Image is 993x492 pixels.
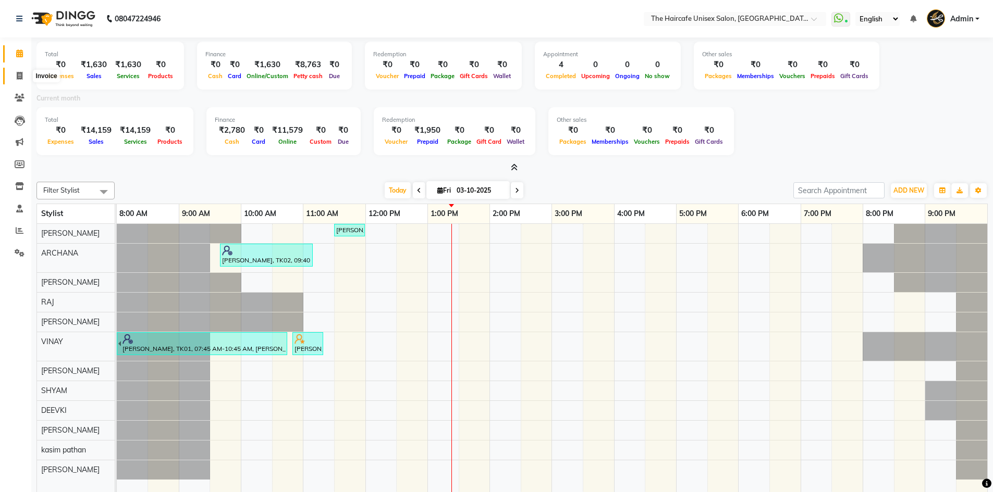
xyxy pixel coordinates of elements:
div: ₹0 [838,59,871,71]
span: Cash [222,138,242,145]
div: ₹0 [734,59,777,71]
span: RAJ [41,297,54,307]
a: 2:00 PM [490,206,523,221]
span: [PERSON_NAME] [41,366,100,375]
span: Prepaids [808,72,838,80]
span: Services [114,72,142,80]
a: 8:00 PM [863,206,896,221]
span: Package [445,138,474,145]
input: Search Appointment [793,182,885,198]
div: [PERSON_NAME], TK04, 11:30 AM-12:00 PM, Hair Cut - Hair Cut - (Men) [335,225,364,235]
span: Due [335,138,351,145]
div: ₹0 [808,59,838,71]
a: 12:00 PM [366,206,403,221]
div: ₹0 [504,124,527,136]
span: Prepaid [414,138,441,145]
a: 6:00 PM [739,206,771,221]
div: ₹0 [155,124,185,136]
a: 5:00 PM [677,206,709,221]
span: VINAY [41,337,63,346]
span: DEEVKI [41,406,67,415]
a: 9:00 PM [925,206,958,221]
span: Sales [86,138,106,145]
span: ARCHANA [41,248,78,258]
span: [PERSON_NAME] [41,317,100,326]
div: [PERSON_NAME], TK02, 09:40 AM-11:10 AM, Rica Waxing - Full Arms,Brazilian Wax - Upper Lips - (Wom... [221,245,312,265]
div: ₹8,763 [291,59,325,71]
div: ₹14,159 [116,124,155,136]
span: Gift Cards [457,72,491,80]
a: 8:00 AM [117,206,150,221]
span: Vouchers [631,138,663,145]
a: 10:00 AM [241,206,279,221]
div: Redemption [382,116,527,124]
div: Total [45,50,176,59]
div: ₹0 [45,59,77,71]
span: Prepaid [401,72,428,80]
span: Memberships [734,72,777,80]
span: Due [326,72,342,80]
div: 0 [612,59,642,71]
span: Stylist [41,209,63,218]
label: Current month [36,94,80,103]
div: ₹1,630 [111,59,145,71]
div: ₹1,950 [410,124,445,136]
span: Completed [543,72,579,80]
div: ₹0 [474,124,504,136]
a: 9:00 AM [179,206,213,221]
span: Card [249,138,268,145]
span: Vouchers [777,72,808,80]
div: [PERSON_NAME], TK01, 07:45 AM-10:45 AM, [PERSON_NAME] & Shave - Shave - (Men),Head Massage - 30 M... [121,334,286,354]
div: ₹1,630 [244,59,291,71]
span: Gift Card [474,138,504,145]
span: Gift Cards [692,138,726,145]
span: Wallet [491,72,513,80]
div: Other sales [702,50,871,59]
span: Prepaids [663,138,692,145]
span: [PERSON_NAME] [41,425,100,435]
span: Custom [307,138,334,145]
span: SHYAM [41,386,67,395]
span: Wallet [504,138,527,145]
div: ₹2,780 [215,124,249,136]
span: Today [385,182,411,198]
div: ₹14,159 [77,124,116,136]
div: ₹0 [307,124,334,136]
input: 2025-10-03 [453,183,506,198]
span: Products [155,138,185,145]
div: ₹0 [428,59,457,71]
span: Petty cash [291,72,325,80]
div: [PERSON_NAME], TK03, 10:50 AM-11:20 AM, [PERSON_NAME] & Shave - Shave - (Men) [293,334,322,354]
div: Finance [215,116,352,124]
span: No show [642,72,672,80]
span: Memberships [589,138,631,145]
a: 11:00 AM [303,206,341,221]
img: Admin [927,9,945,28]
span: Voucher [373,72,401,80]
span: Packages [557,138,589,145]
span: [PERSON_NAME] [41,277,100,287]
button: ADD NEW [891,183,927,198]
div: ₹0 [777,59,808,71]
span: Sales [84,72,104,80]
div: Redemption [373,50,513,59]
div: ₹0 [401,59,428,71]
div: ₹0 [382,124,410,136]
div: ₹0 [45,124,77,136]
div: 0 [579,59,612,71]
div: ₹11,579 [268,124,307,136]
div: 0 [642,59,672,71]
div: Finance [205,50,344,59]
span: Fri [435,186,453,194]
a: 3:00 PM [552,206,585,221]
div: ₹0 [557,124,589,136]
span: Gift Cards [838,72,871,80]
b: 08047224946 [115,4,161,33]
div: Other sales [557,116,726,124]
div: ₹0 [373,59,401,71]
div: Appointment [543,50,672,59]
a: 4:00 PM [615,206,647,221]
a: 7:00 PM [801,206,834,221]
div: Total [45,116,185,124]
div: ₹0 [145,59,176,71]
